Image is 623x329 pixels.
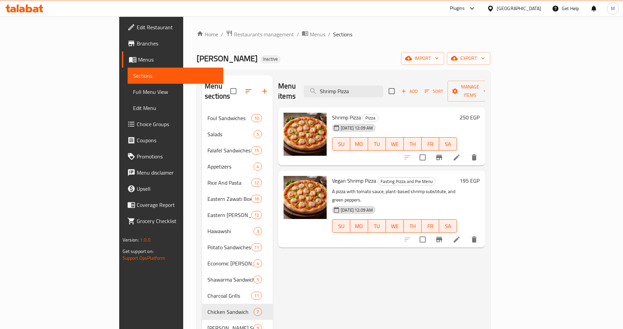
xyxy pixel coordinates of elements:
button: SA [439,137,457,151]
span: WE [389,221,401,231]
input: search [304,85,383,97]
span: Version: [123,235,139,244]
span: Grocery Checklist [137,217,218,225]
img: Shrimp Pizza [284,113,327,156]
a: Coupons [122,132,223,148]
div: Chicken Sandwich [207,308,254,316]
span: Fasting Pizza and Pie Menu [378,178,435,185]
div: [GEOGRAPHIC_DATA] [497,5,541,12]
span: WE [389,139,401,149]
div: Foul Sandwiches [207,114,251,122]
span: Hawawshi [207,227,254,235]
div: Hawawshi3 [202,223,273,239]
div: items [254,130,262,138]
button: Add section [257,83,273,99]
button: MO [350,219,368,233]
nav: breadcrumb [197,30,490,39]
span: Vegan Shrimp Pizza [332,176,376,186]
span: Select to update [416,232,430,247]
a: Grocery Checklist [122,213,223,229]
span: 4 [254,260,262,267]
span: Economic [PERSON_NAME] [207,259,254,267]
div: Potato Sandwiches11 [202,239,273,255]
button: WE [386,137,404,151]
button: Add [399,86,420,97]
span: Shawarma Sandwich [207,276,254,284]
div: Economic [PERSON_NAME]4 [202,255,273,271]
span: Select all sections [226,84,240,98]
span: 3 [254,228,262,234]
a: Restaurants management [226,30,294,39]
span: 12 [252,180,262,186]
span: Sections [333,30,352,38]
span: 1.0.0 [140,235,151,244]
div: items [254,162,262,171]
div: items [251,195,262,203]
span: Restaurants management [234,30,294,38]
span: SA [442,139,454,149]
div: Inactive [260,55,281,63]
button: SA [439,219,457,233]
span: Coverage Report [137,201,218,209]
a: Sections [128,68,223,84]
a: Full Menu View [128,84,223,100]
span: Edit Restaurant [137,23,218,31]
span: FR [424,221,437,231]
span: Select section [385,84,399,98]
div: items [251,146,262,154]
div: Falafel Sandwiches15 [202,142,273,158]
div: Economic zawati Meals [207,259,254,267]
div: Shawarma Sandwich5 [202,271,273,288]
button: import [401,52,444,65]
span: Inactive [260,56,281,62]
span: Salads [207,130,254,138]
div: Plugins [450,4,465,12]
span: 10 [252,115,262,121]
a: Coverage Report [122,197,223,213]
li: / [297,30,299,38]
h6: 195 EGP [460,176,480,185]
button: Branch-specific-item [431,231,447,248]
span: 11 [252,244,262,251]
span: Full Menu View [133,88,218,96]
div: items [254,259,262,267]
div: Foul Sandwiches10 [202,110,273,126]
span: Promotions [137,152,218,160]
button: FR [422,137,439,151]
div: items [254,308,262,316]
a: Edit menu item [453,153,461,161]
span: FR [424,139,437,149]
button: delete [466,149,482,166]
button: TH [404,219,422,233]
a: Menus [122,51,223,68]
span: Add [400,87,419,95]
span: 16 [252,196,262,202]
button: TU [368,219,386,233]
button: SU [332,219,350,233]
span: Shrimp Pizza [332,112,361,122]
span: Eastern Zawati Boxes [207,195,251,203]
div: items [254,276,262,284]
button: Manage items [448,81,493,102]
span: Manage items [453,83,487,100]
span: SU [335,221,348,231]
span: Eastern [PERSON_NAME] [207,211,251,219]
span: Menu disclaimer [137,169,218,177]
span: Coupons [137,136,218,144]
a: Edit menu item [453,235,461,244]
a: Branches [122,35,223,51]
span: Appetizers [207,162,254,171]
div: Chicken Sandwich7 [202,304,273,320]
button: TU [368,137,386,151]
span: [DATE] 12:09 AM [338,125,375,131]
span: Sort [425,87,443,95]
span: TU [371,221,383,231]
div: Pizza [362,114,379,122]
div: items [251,179,262,187]
a: Support.OpsPlatform [123,254,165,262]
